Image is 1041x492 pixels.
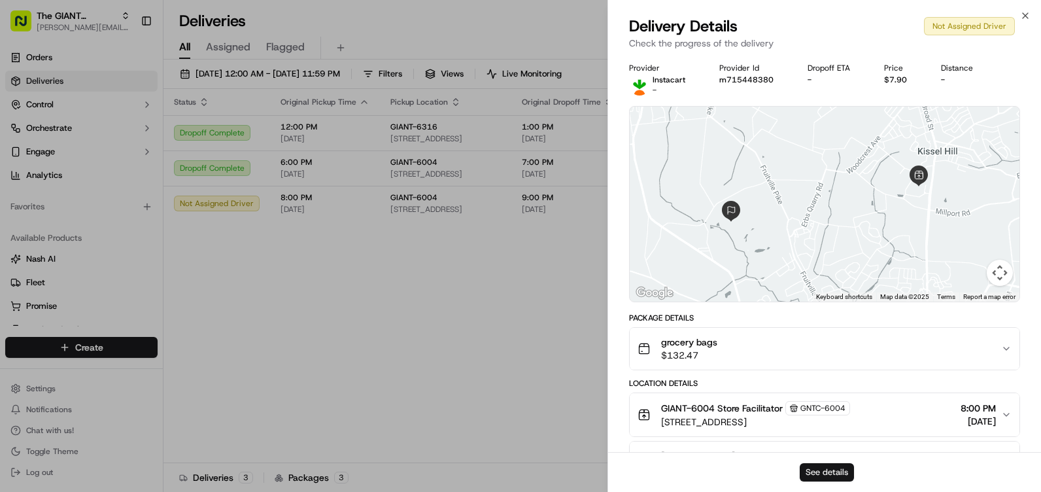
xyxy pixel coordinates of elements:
div: - [808,75,863,85]
button: m715448380 [719,75,774,85]
div: Provider [629,63,698,73]
span: API Documentation [124,190,210,203]
a: 💻API Documentation [105,184,215,208]
span: Knowledge Base [26,190,100,203]
p: Instacart [653,75,685,85]
span: GNTC-6004 [800,403,845,413]
button: Keyboard shortcuts [816,292,872,302]
button: See details [800,463,854,482]
div: We're available if you need us! [44,138,165,149]
input: Got a question? Start typing here... [34,84,235,98]
span: grocery bags [661,336,717,349]
div: Distance [941,63,986,73]
span: - [653,85,657,96]
img: Google [633,285,676,302]
span: Delivery Details [629,16,738,37]
img: 1736555255976-a54dd68f-1ca7-489b-9aae-adbdc363a1c4 [13,125,37,149]
a: Report a map error [963,293,1015,300]
div: 📗 [13,191,24,202]
p: Welcome 👋 [13,52,238,73]
a: 📗Knowledge Base [8,184,105,208]
div: Location Details [629,378,1020,389]
a: Terms (opens in new tab) [937,293,955,300]
a: Powered byPylon [92,221,158,232]
span: $132.47 [661,349,717,362]
span: Map data ©2025 [880,293,929,300]
img: profile_instacart_ahold_partner.png [629,75,650,96]
p: Check the progress of the delivery [629,37,1020,50]
div: Package Details [629,313,1020,323]
button: [PERSON_NAME]9:00 PM [630,442,1019,483]
span: 8:00 PM [961,402,996,415]
div: Price [884,63,920,73]
img: Nash [13,13,39,39]
div: 💻 [111,191,121,202]
span: [STREET_ADDRESS] [661,415,850,429]
div: Provider Id [719,63,787,73]
div: $7.90 [884,75,920,85]
span: [PERSON_NAME] [661,449,735,463]
span: [DATE] [961,415,996,428]
button: Start new chat [222,129,238,145]
span: GIANT-6004 Store Facilitator [661,402,783,415]
a: Open this area in Google Maps (opens a new window) [633,285,676,302]
button: Map camera controls [987,260,1013,286]
button: grocery bags$132.47 [630,328,1019,370]
span: Pylon [130,222,158,232]
span: 9:00 PM [961,449,996,463]
div: Start new chat [44,125,214,138]
button: GIANT-6004 Store FacilitatorGNTC-6004[STREET_ADDRESS]8:00 PM[DATE] [630,393,1019,436]
div: - [941,75,986,85]
div: Dropoff ETA [808,63,863,73]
